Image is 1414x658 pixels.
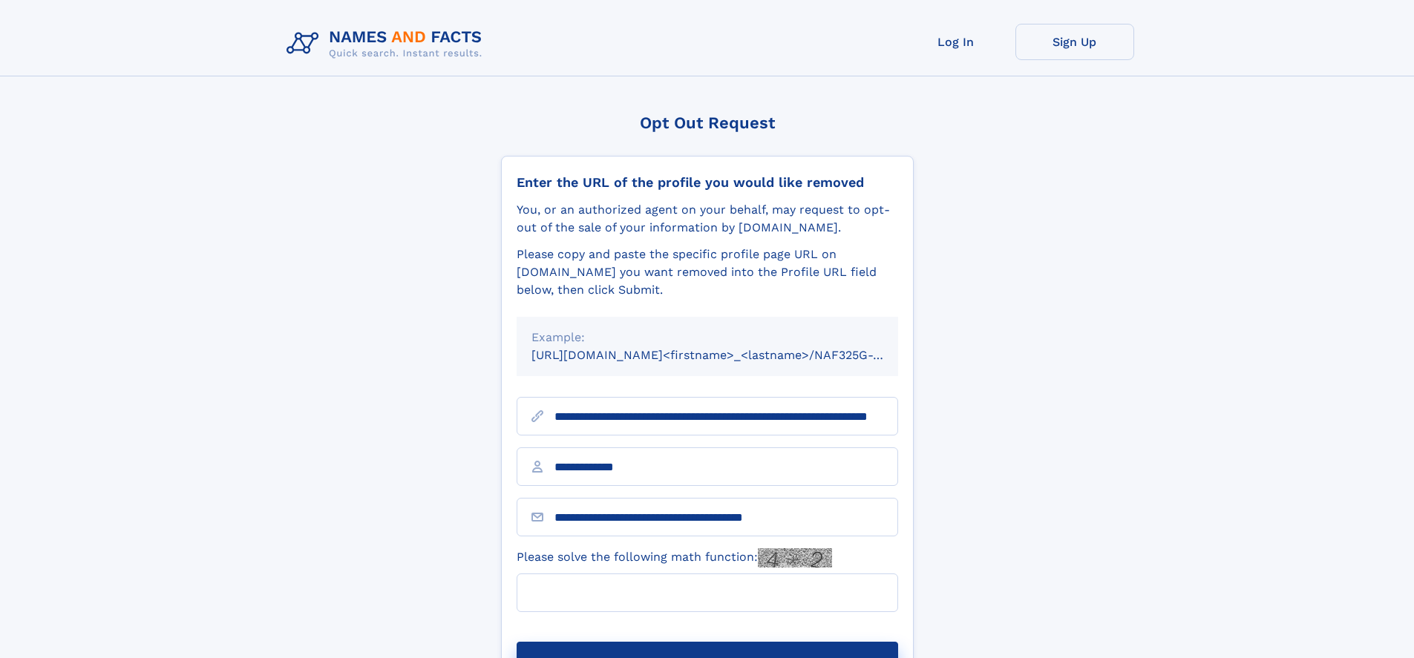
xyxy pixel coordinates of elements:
a: Log In [897,24,1015,60]
label: Please solve the following math function: [517,548,832,567]
div: Example: [531,329,883,346]
a: Sign Up [1015,24,1134,60]
small: [URL][DOMAIN_NAME]<firstname>_<lastname>/NAF325G-xxxxxxxx [531,348,926,362]
div: Enter the URL of the profile you would like removed [517,174,898,191]
img: Logo Names and Facts [281,24,494,64]
div: Opt Out Request [501,113,914,132]
div: You, or an authorized agent on your behalf, may request to opt-out of the sale of your informatio... [517,201,898,237]
div: Please copy and paste the specific profile page URL on [DOMAIN_NAME] you want removed into the Pr... [517,246,898,299]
